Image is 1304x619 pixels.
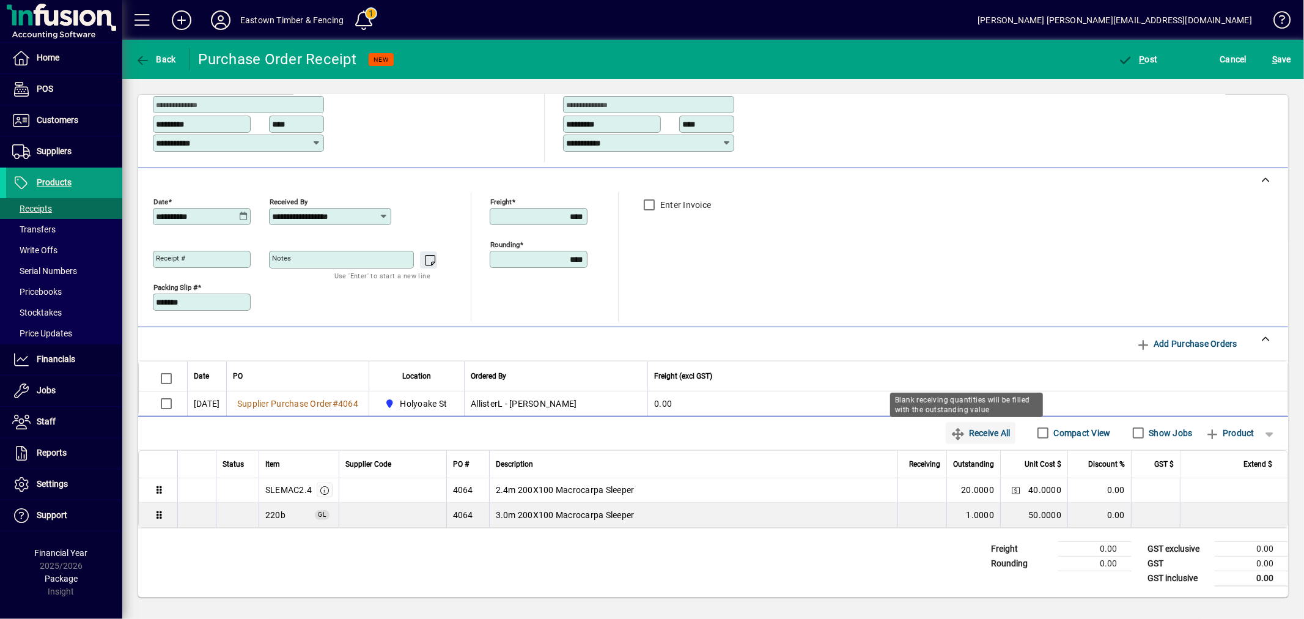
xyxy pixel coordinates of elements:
span: 40.0000 [1028,484,1061,496]
div: PO [233,369,363,383]
a: Stocktakes [6,302,122,323]
td: 1.0000 [946,503,1000,527]
a: Suppliers [6,136,122,167]
span: GL [318,511,326,518]
span: Price Updates [12,328,72,338]
td: 0.00 [1215,556,1288,571]
span: Pricebooks [12,287,62,297]
span: NEW [374,56,389,64]
button: Profile [201,9,240,31]
span: Freight (excl GST) [654,369,712,383]
td: Rounding [985,556,1058,571]
span: ave [1272,50,1291,69]
td: 0.00 [1058,541,1132,556]
td: 0.00 [1067,478,1131,503]
td: 0.00 [1067,503,1131,527]
td: GST inclusive [1141,571,1215,586]
span: Receiving [909,458,940,471]
button: Add Purchase Orders [1131,333,1242,355]
span: ost [1118,54,1158,64]
td: 4064 [446,478,489,503]
label: Show Jobs [1147,427,1193,439]
a: Reports [6,438,122,469]
a: Receipts [6,198,122,219]
span: Receipts [12,204,52,213]
span: POS [37,84,53,94]
mat-label: Received by [270,197,308,206]
span: Supplier Code [345,458,391,471]
a: Settings [6,469,122,500]
div: Ordered By [471,369,641,383]
a: POS [6,74,122,105]
a: Home [6,43,122,73]
a: Support [6,500,122,531]
span: Products [37,177,72,187]
span: Product [1205,423,1254,443]
span: Supplier Purchase Order [237,399,333,409]
button: Back [132,48,179,70]
td: 4064 [446,503,489,527]
span: Extend $ [1243,458,1272,471]
span: P [1140,54,1145,64]
span: Customers [37,115,78,125]
button: Add [162,9,201,31]
span: Status [223,458,244,471]
a: Jobs [6,376,122,406]
td: 3.0m 200X100 Macrocarpa Sleeper [489,503,897,527]
div: Freight (excl GST) [654,369,1272,383]
span: Date [194,369,209,383]
button: Change Price Levels [1007,481,1024,499]
button: Receive All [946,422,1015,444]
span: Support [37,510,67,520]
span: Back [135,54,176,64]
a: Write Offs [6,240,122,261]
mat-label: Receipt # [156,254,185,262]
span: Purchases - Timber [265,509,285,521]
td: 0.00 [647,391,1287,416]
span: Cancel [1220,50,1247,69]
span: Reports [37,448,67,458]
a: Supplier Purchase Order#4064 [233,397,363,410]
span: Staff [37,417,56,426]
span: Jobs [37,385,56,395]
div: SLEMAC2.4 [265,484,312,496]
div: Purchase Order Receipt [199,50,357,69]
label: Enter Invoice [658,199,711,211]
span: Holyoake St [400,398,448,410]
button: Post [1115,48,1161,70]
span: Description [496,458,533,471]
span: Financials [37,354,75,364]
span: Transfers [12,224,56,234]
mat-label: Notes [272,254,291,262]
span: Discount % [1088,458,1125,471]
span: S [1272,54,1277,64]
span: Serial Numbers [12,266,77,276]
span: Ordered By [471,369,506,383]
a: Transfers [6,219,122,240]
span: Unit Cost $ [1025,458,1061,471]
app-page-header-button: Back [122,48,190,70]
td: 0.00 [1058,556,1132,571]
div: Blank receiving quantities will be filled with the outstanding value [890,393,1043,417]
button: Product [1199,422,1261,444]
mat-label: Packing Slip # [153,283,197,291]
a: Customers [6,105,122,136]
button: Cancel [1217,48,1250,70]
mat-label: Rounding [490,240,520,248]
span: PO # [453,458,469,471]
span: PO [233,369,243,383]
button: Save [1269,48,1294,70]
span: Receive All [951,423,1010,443]
mat-label: Freight [490,197,512,206]
span: Location [402,369,431,383]
td: GST exclusive [1141,541,1215,556]
td: AllisterL - [PERSON_NAME] [464,391,647,416]
span: Package [45,574,78,584]
td: [DATE] [187,391,226,416]
span: Holyoake St [381,396,452,411]
span: Outstanding [953,458,994,471]
mat-label: Date [153,197,168,206]
span: Item [265,458,280,471]
div: [PERSON_NAME] [PERSON_NAME][EMAIL_ADDRESS][DOMAIN_NAME] [978,10,1252,30]
td: 2.4m 200X100 Macrocarpa Sleeper [489,478,897,503]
